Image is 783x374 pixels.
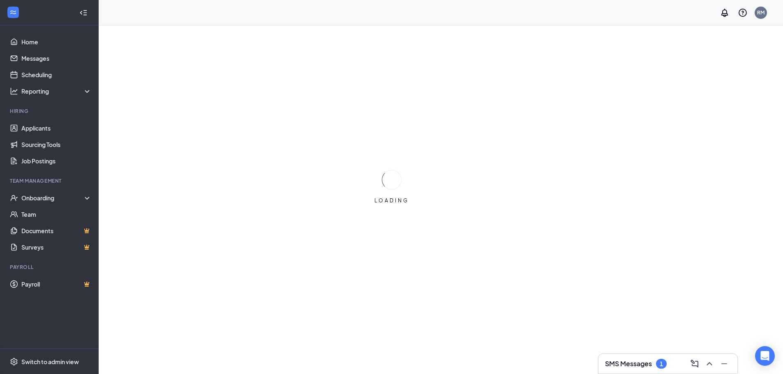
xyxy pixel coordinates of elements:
a: Scheduling [21,67,92,83]
a: Home [21,34,92,50]
svg: Collapse [79,9,88,17]
a: Job Postings [21,153,92,169]
div: 1 [660,360,663,367]
svg: Minimize [719,359,729,369]
h3: SMS Messages [605,359,652,368]
div: Reporting [21,87,92,95]
div: Open Intercom Messenger [755,346,775,366]
div: Payroll [10,264,90,271]
div: Hiring [10,108,90,115]
button: Minimize [718,357,731,370]
svg: Analysis [10,87,18,95]
a: SurveysCrown [21,239,92,255]
button: ComposeMessage [688,357,701,370]
a: Messages [21,50,92,67]
svg: WorkstreamLogo [9,8,17,16]
a: Team [21,206,92,223]
a: DocumentsCrown [21,223,92,239]
svg: ComposeMessage [690,359,700,369]
button: ChevronUp [703,357,716,370]
div: RM [757,9,765,16]
div: Switch to admin view [21,358,79,366]
svg: Notifications [720,8,730,18]
a: Sourcing Tools [21,136,92,153]
div: Onboarding [21,194,85,202]
svg: QuestionInfo [738,8,748,18]
a: PayrollCrown [21,276,92,292]
svg: UserCheck [10,194,18,202]
svg: ChevronUp [704,359,714,369]
svg: Settings [10,358,18,366]
a: Applicants [21,120,92,136]
div: LOADING [371,197,412,204]
div: Team Management [10,177,90,184]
